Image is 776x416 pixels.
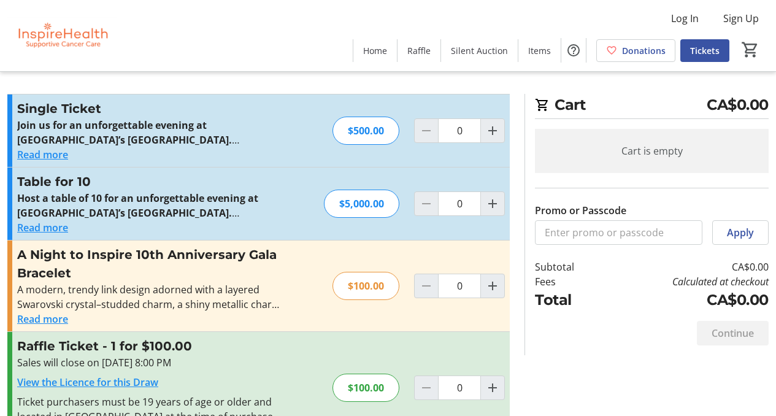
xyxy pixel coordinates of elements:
button: Help [561,38,586,63]
td: Calculated at checkout [603,274,769,289]
span: Items [528,44,551,57]
span: Sign Up [723,11,759,26]
td: Total [535,289,602,311]
a: Silent Auction [441,39,518,62]
button: Read more [17,147,68,162]
h2: Cart [535,94,769,119]
input: Table for 10 Quantity [438,191,481,216]
button: Increment by one [481,119,504,142]
button: Read more [17,220,68,235]
td: Fees [535,274,602,289]
a: Home [353,39,397,62]
button: Apply [712,220,769,245]
h3: Table for 10 [17,172,285,191]
a: Items [518,39,561,62]
input: Enter promo or passcode [535,220,702,245]
span: Home [363,44,387,57]
input: A Night to Inspire 10th Anniversary Gala Bracelet Quantity [438,274,481,298]
div: $100.00 [332,272,399,300]
span: Silent Auction [451,44,508,57]
div: $500.00 [332,117,399,145]
button: Increment by one [481,274,504,298]
span: Raffle [407,44,431,57]
button: Sign Up [713,9,769,28]
span: Apply [727,225,754,240]
div: A modern, trendy link design adorned with a layered Swarovski crystal–studded charm, a shiny meta... [17,282,285,312]
a: Raffle [398,39,440,62]
button: Read more [17,312,68,326]
h3: Single Ticket [17,99,285,118]
div: $5,000.00 [324,190,399,218]
button: Cart [739,39,761,61]
h3: Raffle Ticket - 1 for $100.00 [17,337,285,355]
button: Increment by one [481,376,504,399]
button: Log In [661,9,709,28]
div: $100.00 [332,374,399,402]
strong: Host a table of 10 for an unforgettable evening at [GEOGRAPHIC_DATA]’s [GEOGRAPHIC_DATA]. [17,191,258,220]
strong: Join us for an unforgettable evening at [GEOGRAPHIC_DATA]’s [GEOGRAPHIC_DATA]. [17,118,239,147]
td: Subtotal [535,260,602,274]
div: Sales will close on [DATE] 8:00 PM [17,355,285,370]
span: Tickets [690,44,720,57]
label: Promo or Passcode [535,203,626,218]
input: Raffle Ticket Quantity [438,376,481,400]
span: Donations [622,44,666,57]
td: CA$0.00 [603,289,769,311]
input: Single Ticket Quantity [438,118,481,143]
a: Donations [596,39,675,62]
span: Log In [671,11,699,26]
span: CA$0.00 [707,94,769,116]
img: InspireHealth Supportive Cancer Care's Logo [7,5,117,66]
button: Increment by one [481,192,504,215]
a: View the Licence for this Draw [17,376,158,389]
div: Cart is empty [535,129,769,173]
a: Tickets [680,39,729,62]
h3: A Night to Inspire 10th Anniversary Gala Bracelet [17,245,285,282]
td: CA$0.00 [603,260,769,274]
